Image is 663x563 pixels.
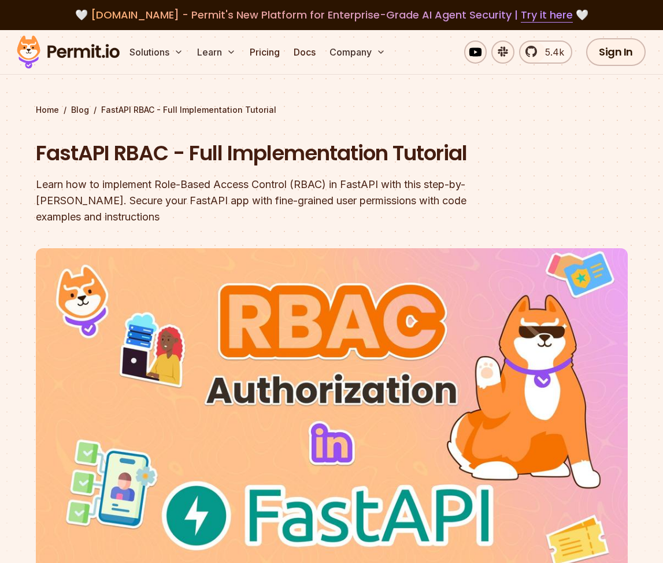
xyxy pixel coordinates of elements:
[192,41,240,64] button: Learn
[36,139,480,168] h1: FastAPI RBAC - Full Implementation Tutorial
[521,8,573,23] a: Try it here
[28,7,635,23] div: 🤍 🤍
[538,45,564,59] span: 5.4k
[91,8,573,22] span: [DOMAIN_NAME] - Permit's New Platform for Enterprise-Grade AI Agent Security |
[12,32,125,72] img: Permit logo
[36,176,480,225] div: Learn how to implement Role-Based Access Control (RBAC) in FastAPI with this step-by-[PERSON_NAME...
[586,38,646,66] a: Sign In
[36,104,628,116] div: / /
[125,41,188,64] button: Solutions
[71,104,89,116] a: Blog
[325,41,390,64] button: Company
[519,41,572,64] a: 5.4k
[245,41,284,64] a: Pricing
[36,104,59,116] a: Home
[289,41,320,64] a: Docs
